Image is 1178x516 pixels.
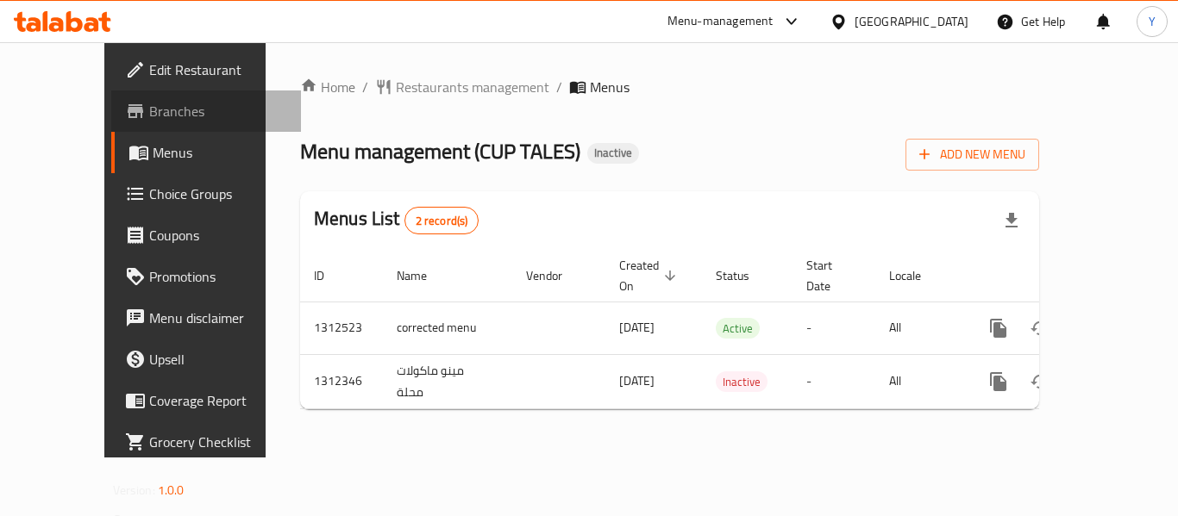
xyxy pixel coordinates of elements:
[1019,308,1061,349] button: Change Status
[855,12,968,31] div: [GEOGRAPHIC_DATA]
[153,142,287,163] span: Menus
[111,214,301,256] a: Coupons
[875,302,964,354] td: All
[149,266,287,287] span: Promotions
[300,302,383,354] td: 1312523
[300,77,355,97] a: Home
[111,297,301,339] a: Menu disclaimer
[806,255,855,296] span: Start Date
[149,225,287,246] span: Coupons
[875,354,964,408] td: All
[149,183,287,204] span: Choice Groups
[556,77,562,97] li: /
[111,132,301,173] a: Menus
[111,339,301,380] a: Upsell
[404,207,479,234] div: Total records count
[716,265,772,286] span: Status
[716,372,768,392] span: Inactive
[1149,12,1156,31] span: Y
[905,139,1039,171] button: Add New Menu
[667,11,774,32] div: Menu-management
[587,146,639,160] span: Inactive
[619,316,655,339] span: [DATE]
[978,361,1019,402] button: more
[111,173,301,214] a: Choice Groups
[978,308,1019,349] button: more
[793,354,875,408] td: -
[300,250,1157,409] table: enhanced table
[716,318,760,339] div: Active
[111,421,301,463] a: Grocery Checklist
[383,302,512,354] td: corrected menu
[300,77,1039,97] nav: breadcrumb
[158,479,185,501] span: 1.0.0
[396,77,549,97] span: Restaurants management
[362,77,368,97] li: /
[314,206,479,234] h2: Menus List
[590,77,630,97] span: Menus
[619,255,681,296] span: Created On
[889,265,943,286] span: Locale
[300,354,383,408] td: 1312346
[149,101,287,121] span: Branches
[526,265,585,286] span: Vendor
[149,59,287,80] span: Edit Restaurant
[314,265,347,286] span: ID
[149,390,287,411] span: Coverage Report
[1019,361,1061,402] button: Change Status
[375,77,549,97] a: Restaurants management
[111,256,301,297] a: Promotions
[716,319,760,339] span: Active
[149,432,287,452] span: Grocery Checklist
[300,132,580,171] span: Menu management ( CUP TALES )
[149,349,287,370] span: Upsell
[991,200,1032,241] div: Export file
[111,90,301,132] a: Branches
[405,213,479,229] span: 2 record(s)
[919,144,1025,165] span: Add New Menu
[111,49,301,90] a: Edit Restaurant
[383,354,512,408] td: مينو ماكولات محلة
[149,308,287,328] span: Menu disclaimer
[793,302,875,354] td: -
[397,265,449,286] span: Name
[113,479,155,501] span: Version:
[111,380,301,421] a: Coverage Report
[964,250,1157,302] th: Actions
[587,143,639,164] div: Inactive
[619,370,655,392] span: [DATE]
